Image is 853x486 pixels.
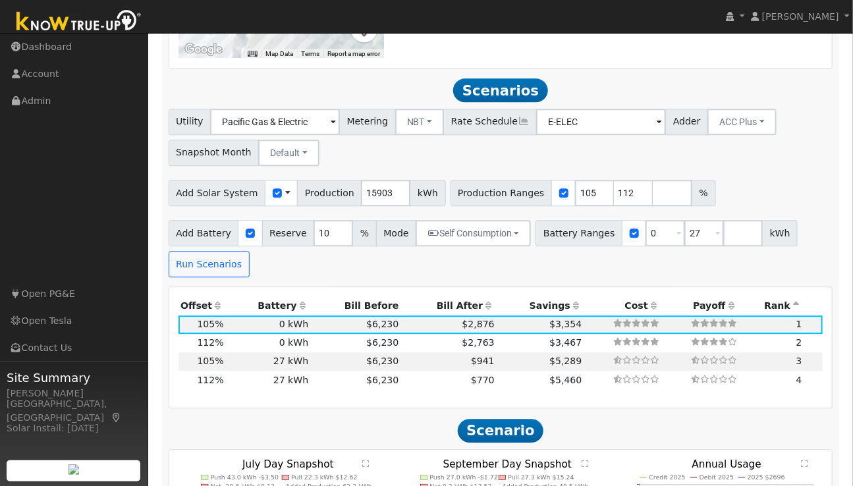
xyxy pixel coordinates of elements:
th: Bill After [401,296,497,315]
span: Payoff [693,300,725,311]
span: Rate Schedule [443,109,537,135]
span: kWh [410,180,445,206]
text: 2025 $2696 [748,473,785,481]
text: September Day Snapshot [443,458,572,470]
span: Rank [764,300,790,311]
button: NBT [395,109,445,135]
span: Reserve [262,220,315,246]
text: Debit 2025 [700,473,734,481]
a: Map [111,412,123,423]
span: Add Solar System [169,180,266,206]
span: 3 [796,356,802,366]
span: [PERSON_NAME] [762,11,839,22]
span: Savings [530,300,570,311]
div: [PERSON_NAME] [7,387,141,400]
td: 0 kWh [226,334,310,352]
span: Scenarios [453,78,547,102]
span: Production [297,180,362,206]
span: Battery Ranges [536,220,622,246]
button: Self Consumption [416,220,531,246]
a: Report a map error [327,50,380,57]
span: $6,230 [366,319,399,329]
img: Know True-Up [10,7,148,37]
span: $2,763 [462,337,495,348]
div: [GEOGRAPHIC_DATA], [GEOGRAPHIC_DATA] [7,397,141,425]
span: % [692,180,715,206]
button: ACC Plus [707,109,777,135]
button: Map Data [265,49,293,59]
a: Open this area in Google Maps (opens a new window) [182,41,225,58]
img: Google [182,41,225,58]
span: Production Ranges [451,180,552,206]
td: 27 kWh [226,352,310,371]
img: retrieve [69,464,79,475]
span: $5,289 [549,356,582,366]
span: kWh [762,220,798,246]
text: Annual Usage [692,458,761,470]
span: $6,230 [366,356,399,366]
span: Metering [339,109,396,135]
th: Offset [179,296,227,315]
button: Run Scenarios [169,251,250,277]
span: Site Summary [7,369,141,387]
span: Utility [169,109,211,135]
span: $3,354 [549,319,582,329]
span: 112% [198,375,224,385]
span: $5,460 [549,375,582,385]
input: Select a Utility [210,109,340,135]
text:  [802,459,808,467]
text: July Day Snapshot [242,458,334,470]
td: 27 kWh [226,371,310,389]
span: $2,876 [462,319,495,329]
text:  [362,459,369,467]
span: $770 [471,375,495,385]
text:  [582,459,588,467]
a: Terms (opens in new tab) [301,50,319,57]
text: Push 27.0 kWh -$1.72 [429,473,498,481]
th: Bill Before [311,296,401,315]
span: 1 [796,319,802,329]
span: 112% [198,337,224,348]
span: 105% [198,319,224,329]
text: Credit 2025 [649,473,686,481]
div: Solar Install: [DATE] [7,421,141,435]
span: 105% [198,356,224,366]
text: Pull 22.3 kWh $12.62 [291,473,358,481]
span: Mode [376,220,416,246]
button: Keyboard shortcuts [248,49,257,59]
span: $941 [471,356,495,366]
input: Select a Rate Schedule [536,109,666,135]
span: Cost [625,300,648,311]
span: $6,230 [366,337,399,348]
span: Scenario [458,419,544,443]
button: Default [258,140,319,166]
span: Adder [665,109,708,135]
span: Snapshot Month [169,140,260,166]
td: 0 kWh [226,315,310,334]
span: 2 [796,337,802,348]
span: $3,467 [549,337,582,348]
th: Battery [226,296,310,315]
text: Pull 27.3 kWh $15.24 [508,473,574,481]
span: 4 [796,375,802,385]
span: $6,230 [366,375,399,385]
span: % [352,220,376,246]
text: Push 43.0 kWh -$3.50 [210,473,279,481]
span: Add Battery [169,220,239,246]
